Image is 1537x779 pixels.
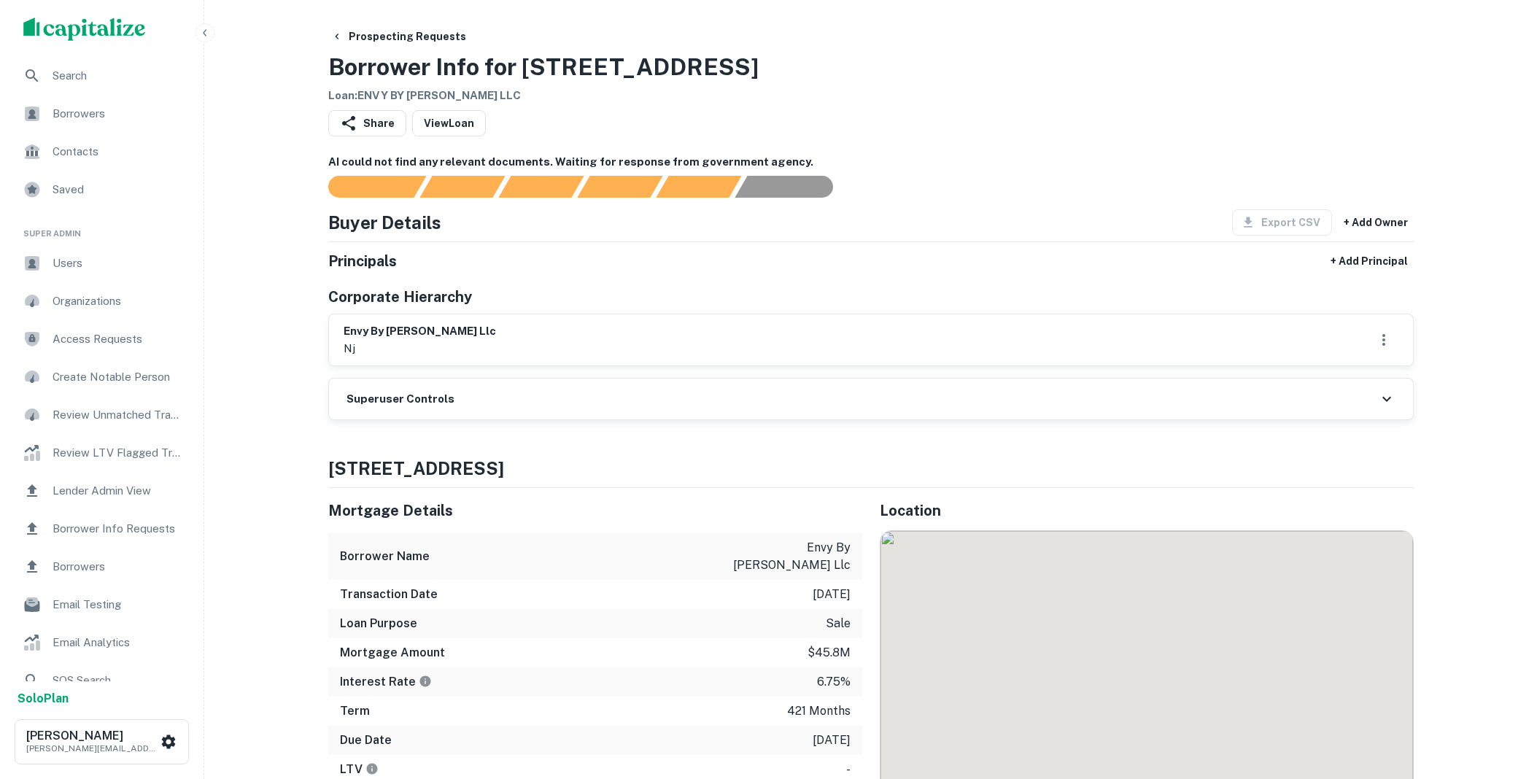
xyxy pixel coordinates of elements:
[53,634,183,651] span: Email Analytics
[340,548,430,565] h6: Borrower Name
[12,58,192,93] a: Search
[328,286,472,308] h5: Corporate Hierarchy
[12,172,192,207] a: Saved
[311,176,420,198] div: Sending borrower request to AI...
[880,500,1414,522] h5: Location
[340,732,392,749] h6: Due Date
[18,691,69,705] strong: Solo Plan
[813,586,851,603] p: [DATE]
[328,110,406,136] button: Share
[817,673,851,691] p: 6.75%
[18,690,69,708] a: SoloPlan
[53,482,183,500] span: Lender Admin View
[846,761,851,778] p: -
[53,255,183,272] span: Users
[53,105,183,123] span: Borrowers
[577,176,662,198] div: Principals found, AI now looking for contact information...
[808,644,851,662] p: $45.8m
[365,762,379,775] svg: LTVs displayed on the website are for informational purposes only and may be reported incorrectly...
[735,176,851,198] div: AI fulfillment process complete.
[1464,662,1537,732] iframe: Chat Widget
[340,702,370,720] h6: Term
[328,500,862,522] h5: Mortgage Details
[12,398,192,433] a: Review Unmatched Transactions
[26,730,158,742] h6: [PERSON_NAME]
[340,586,438,603] h6: Transaction Date
[12,246,192,281] a: Users
[12,587,192,622] a: Email Testing
[53,672,183,689] span: SOS Search
[340,644,445,662] h6: Mortgage Amount
[26,742,158,755] p: [PERSON_NAME][EMAIL_ADDRESS][DOMAIN_NAME]
[328,209,441,236] h4: Buyer Details
[1338,209,1414,236] button: + Add Owner
[53,143,183,160] span: Contacts
[419,176,505,198] div: Your request is received and processing...
[498,176,584,198] div: Documents found, AI parsing details...
[12,134,192,169] a: Contacts
[12,663,192,698] a: SOS Search
[53,181,183,198] span: Saved
[1325,248,1414,274] button: + Add Principal
[12,96,192,131] a: Borrowers
[53,368,183,386] span: Create Notable Person
[656,176,741,198] div: Principals found, still searching for contact information. This may take time...
[53,558,183,575] span: Borrowers
[719,539,851,574] p: envy by [PERSON_NAME] llc
[325,23,472,50] button: Prospecting Requests
[53,67,183,85] span: Search
[12,625,192,660] a: Email Analytics
[12,322,192,357] a: Access Requests
[12,360,192,395] a: Create Notable Person
[344,323,496,340] h6: envy by [PERSON_NAME] llc
[826,615,851,632] p: sale
[328,455,1414,481] h4: [STREET_ADDRESS]
[813,732,851,749] p: [DATE]
[787,702,851,720] p: 421 months
[340,761,379,778] h6: LTV
[328,88,759,104] h6: Loan : ENVY BY [PERSON_NAME] LLC
[12,511,192,546] a: Borrower Info Requests
[12,284,192,319] a: Organizations
[419,675,432,688] svg: The interest rates displayed on the website are for informational purposes only and may be report...
[53,330,183,348] span: Access Requests
[12,473,192,508] a: Lender Admin View
[12,549,192,584] a: Borrowers
[53,292,183,310] span: Organizations
[12,210,192,246] li: Super Admin
[23,18,146,41] img: capitalize-logo.png
[15,719,189,764] button: [PERSON_NAME][PERSON_NAME][EMAIL_ADDRESS][DOMAIN_NAME]
[328,50,759,85] h3: Borrower Info for [STREET_ADDRESS]
[53,596,183,613] span: Email Testing
[328,250,397,272] h5: Principals
[346,391,454,408] h6: Superuser Controls
[344,340,496,357] p: nj
[412,110,486,136] a: ViewLoan
[340,673,432,691] h6: Interest Rate
[328,154,1414,171] h6: AI could not find any relevant documents. Waiting for response from government agency.
[53,406,183,424] span: Review Unmatched Transactions
[53,520,183,538] span: Borrower Info Requests
[53,444,183,462] span: Review LTV Flagged Transactions
[12,435,192,470] a: Review LTV Flagged Transactions
[340,615,417,632] h6: Loan Purpose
